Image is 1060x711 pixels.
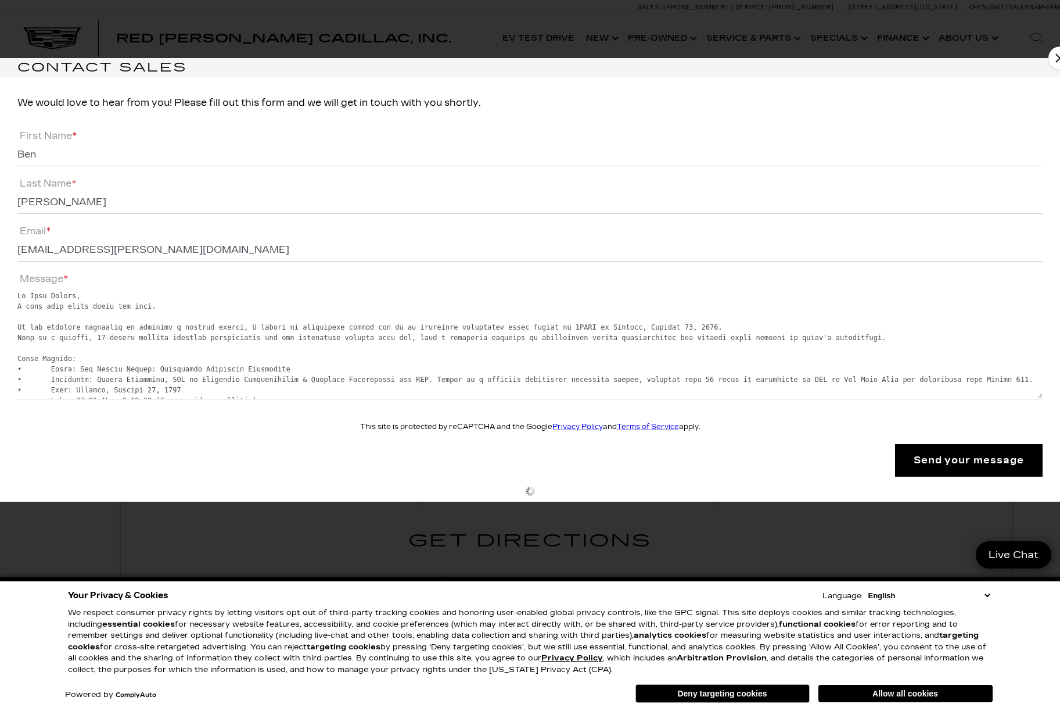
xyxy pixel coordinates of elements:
[17,144,1043,166] input: First Name*
[779,620,856,629] strong: functional cookies
[865,590,993,601] select: Language Select
[68,587,168,603] span: Your Privacy & Cookies
[635,684,810,703] button: Deny targeting cookies
[360,423,700,431] small: This site is protected by reCAPTCHA and the Google and apply.
[65,691,156,699] div: Powered by
[541,653,603,663] u: Privacy Policy
[552,423,603,431] a: Privacy Policy
[17,128,1043,477] form: Contact Us
[68,608,993,676] p: We respect consumer privacy rights by letting visitors opt out of third-party tracking cookies an...
[17,226,51,237] label: Email
[17,287,1043,399] textarea: Message*
[822,592,863,600] div: Language:
[818,685,993,702] button: Allow all cookies
[17,58,1060,77] h3: Contact Sales
[68,631,979,652] strong: targeting cookies
[17,178,76,189] label: Last Name
[17,130,77,141] label: First Name
[677,653,767,663] strong: Arbitration Provision
[17,192,1043,214] input: Last Name*
[307,642,380,652] strong: targeting cookies
[895,444,1043,477] input: Send your message
[976,541,1051,569] a: Live Chat
[102,620,175,629] strong: essential cookies
[17,273,68,284] label: Message
[634,631,706,640] strong: analytics cookies
[17,95,1043,111] p: We would love to hear from you! Please fill out this form and we will get in touch with you shortly.
[617,423,679,431] a: Terms of Service
[983,548,1044,562] span: Live Chat
[116,692,156,699] a: ComplyAuto
[17,240,1043,262] input: Email*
